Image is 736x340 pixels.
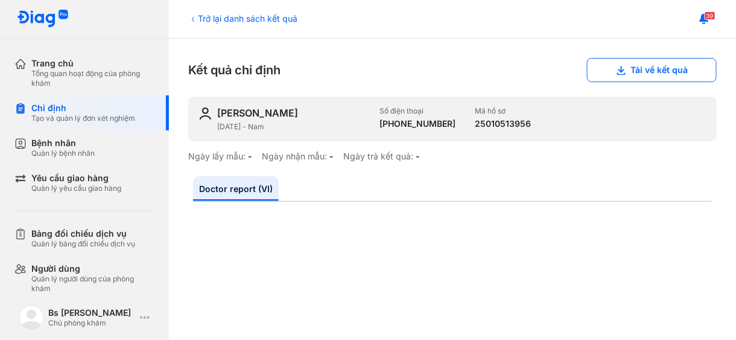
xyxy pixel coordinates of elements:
div: Quản lý bảng đối chiếu dịch vụ [31,239,135,249]
div: Ngày nhận mẫu: [262,151,327,162]
img: user-icon [198,106,212,121]
img: logo [17,10,69,28]
div: [PERSON_NAME] [217,106,298,120]
div: Trang chủ [31,58,154,69]
button: Tải về kết quả [587,58,717,82]
div: Ngày trả kết quả: [343,151,413,162]
div: Ngày lấy mẫu: [188,151,246,162]
div: Yêu cầu giao hàng [31,173,121,184]
div: Mã hồ sơ [475,106,531,116]
a: Doctor report (VI) [193,176,279,201]
div: Quản lý bệnh nhân [31,149,95,158]
div: Quản lý người dùng của phòng khám [31,274,154,293]
div: - [248,151,252,162]
div: Bệnh nhân [31,138,95,149]
div: 25010513956 [475,118,531,129]
div: - [416,151,420,162]
div: Kết quả chỉ định [188,58,717,82]
div: Quản lý yêu cầu giao hàng [31,184,121,193]
div: Trở lại danh sách kết quả [188,12,297,25]
div: Tổng quan hoạt động của phòng khám [31,69,154,88]
div: Tạo và quản lý đơn xét nghiệm [31,114,135,123]
div: Chủ phòng khám [48,318,135,328]
div: Người dùng [31,263,154,274]
div: [DATE] - Nam [217,122,370,132]
div: - [329,151,334,162]
div: Số điện thoại [379,106,455,116]
div: Chỉ định [31,103,135,114]
img: logo [19,306,43,330]
span: 39 [705,11,715,20]
div: [PHONE_NUMBER] [379,118,455,129]
div: Bs [PERSON_NAME] [48,307,135,318]
div: Bảng đối chiếu dịch vụ [31,228,135,239]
